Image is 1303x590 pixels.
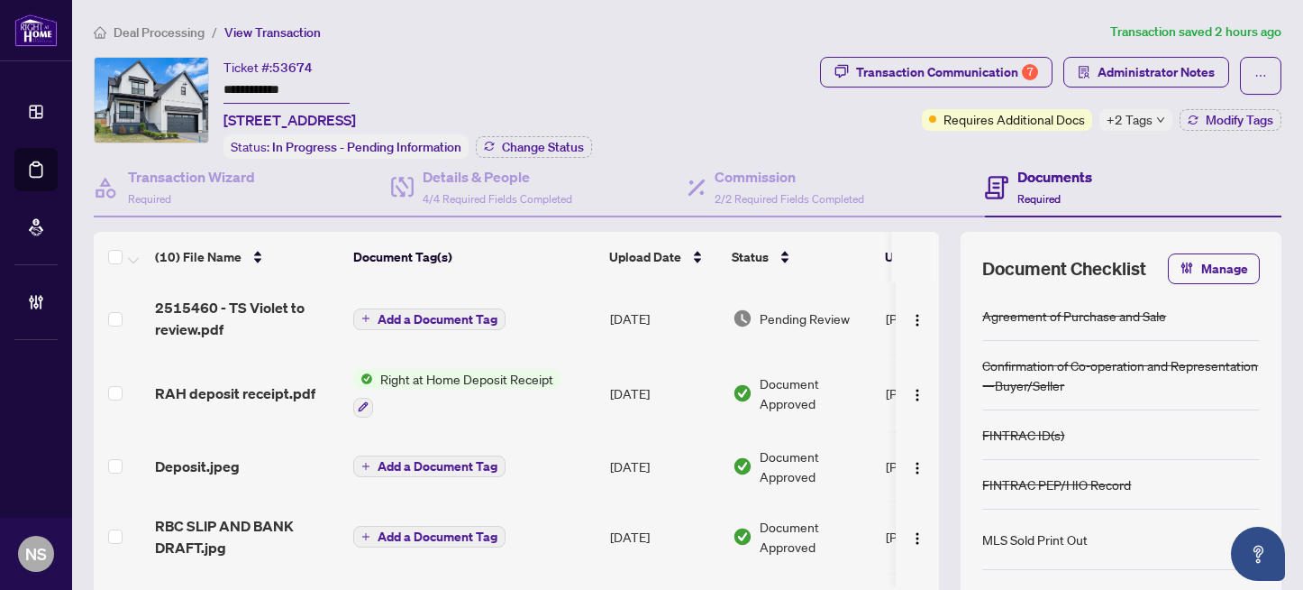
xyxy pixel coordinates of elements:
[733,309,752,328] img: Document Status
[1201,254,1248,283] span: Manage
[715,166,864,188] h4: Commission
[1017,166,1092,188] h4: Documents
[910,388,925,402] img: Logo
[423,192,572,206] span: 4/4 Required Fields Completed
[155,515,339,558] span: RBC SLIP AND BANK DRAFT.jpg
[353,309,506,330] button: Add a Document Tag
[603,432,725,501] td: [DATE]
[910,313,925,327] img: Logo
[1168,254,1260,284] button: Manage
[272,60,313,76] span: 53674
[733,383,752,403] img: Document Status
[128,166,255,188] h4: Transaction Wizard
[1231,527,1285,581] button: Open asap
[732,247,769,267] span: Status
[982,530,1088,549] div: MLS Sold Print Out
[733,456,752,476] img: Document Status
[903,522,932,551] button: Logo
[378,313,497,326] span: Add a Document Tag
[879,355,1014,432] td: [PERSON_NAME]
[982,475,1131,494] div: FINTRAC PEP/HIO Record
[223,57,313,78] div: Ticket #:
[353,307,506,330] button: Add a Document Tag
[602,232,724,282] th: Upload Date
[94,26,106,39] span: home
[879,282,1014,355] td: [PERSON_NAME]
[25,541,47,567] span: NS
[879,501,1014,573] td: [PERSON_NAME]
[760,373,871,413] span: Document Approved
[760,517,871,557] span: Document Approved
[272,139,461,155] span: In Progress - Pending Information
[361,462,370,471] span: plus
[903,452,932,481] button: Logo
[1156,115,1165,124] span: down
[982,425,1064,445] div: FINTRAC ID(s)
[1254,69,1267,82] span: ellipsis
[346,232,602,282] th: Document Tag(s)
[715,192,864,206] span: 2/2 Required Fields Completed
[14,14,58,47] img: logo
[95,58,208,143] img: IMG-X12278600_1.jpg
[1098,58,1215,87] span: Administrator Notes
[155,383,315,404] span: RAH deposit receipt.pdf
[373,369,560,389] span: Right at Home Deposit Receipt
[378,530,497,543] span: Add a Document Tag
[910,531,925,546] img: Logo
[1017,192,1061,206] span: Required
[476,136,592,158] button: Change Status
[903,379,932,408] button: Logo
[603,355,725,432] td: [DATE]
[423,166,572,188] h4: Details & People
[760,309,850,328] span: Pending Review
[982,306,1166,326] div: Agreement of Purchase and Sale
[1022,64,1038,80] div: 7
[1206,114,1273,126] span: Modify Tags
[114,24,205,41] span: Deal Processing
[353,456,506,477] button: Add a Document Tag
[353,526,506,548] button: Add a Document Tag
[603,282,725,355] td: [DATE]
[982,355,1260,395] div: Confirmation of Co-operation and Representation—Buyer/Seller
[982,256,1146,281] span: Document Checklist
[155,297,339,340] span: 2515460 - TS Violet to review.pdf
[353,455,506,478] button: Add a Document Tag
[353,369,373,389] img: Status Icon
[724,232,878,282] th: Status
[155,456,240,477] span: Deposit.jpeg
[361,314,370,323] span: plus
[609,247,681,267] span: Upload Date
[223,134,469,159] div: Status:
[878,232,1013,282] th: Uploaded By
[155,247,241,267] span: (10) File Name
[353,525,506,549] button: Add a Document Tag
[148,232,346,282] th: (10) File Name
[820,57,1052,88] button: Transaction Communication7
[1107,109,1153,130] span: +2 Tags
[1180,109,1281,131] button: Modify Tags
[224,24,321,41] span: View Transaction
[361,532,370,541] span: plus
[943,109,1085,129] span: Requires Additional Docs
[903,304,932,333] button: Logo
[910,461,925,475] img: Logo
[1110,22,1281,42] article: Transaction saved 2 hours ago
[760,447,871,486] span: Document Approved
[879,432,1014,501] td: [PERSON_NAME]
[353,369,560,418] button: Status IconRight at Home Deposit Receipt
[733,527,752,547] img: Document Status
[1078,66,1090,78] span: solution
[502,141,584,153] span: Change Status
[128,192,171,206] span: Required
[223,109,356,131] span: [STREET_ADDRESS]
[378,460,497,473] span: Add a Document Tag
[603,501,725,573] td: [DATE]
[1063,57,1229,88] button: Administrator Notes
[856,58,1038,87] div: Transaction Communication
[212,22,217,42] li: /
